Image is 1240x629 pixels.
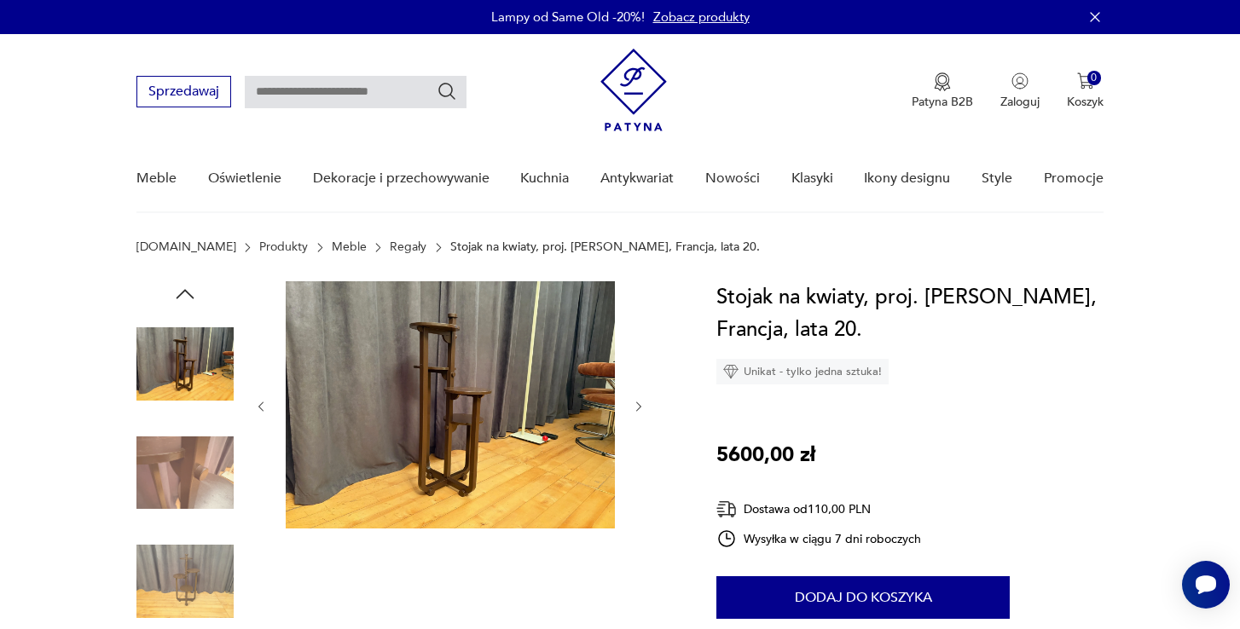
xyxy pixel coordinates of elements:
[1011,72,1029,89] img: Ikonka użytkownika
[313,146,490,211] a: Dekoracje i przechowywanie
[600,49,667,131] img: Patyna - sklep z meblami i dekoracjami vintage
[1077,72,1094,89] img: Ikona koszyka
[864,146,950,211] a: Ikony designu
[390,240,426,254] a: Regały
[716,576,1010,619] button: Dodaj do koszyka
[716,359,889,384] div: Unikat - tylko jedna sztuka!
[437,81,457,101] button: Szukaj
[136,424,234,522] img: Zdjęcie produktu Stojak na kwiaty, proj. André Groulta, Francja, lata 20.
[136,315,234,413] img: Zdjęcie produktu Stojak na kwiaty, proj. André Groulta, Francja, lata 20.
[716,499,921,520] div: Dostawa od 110,00 PLN
[1182,561,1230,609] iframe: Smartsupp widget button
[259,240,308,254] a: Produkty
[1000,94,1040,110] p: Zaloguj
[136,240,236,254] a: [DOMAIN_NAME]
[934,72,951,91] img: Ikona medalu
[1067,94,1104,110] p: Koszyk
[208,146,281,211] a: Oświetlenie
[716,439,815,471] p: 5600,00 zł
[491,9,645,26] p: Lampy od Same Old -20%!
[716,528,921,549] div: Wysyłka w ciągu 7 dni roboczych
[912,72,973,110] a: Ikona medaluPatyna B2B
[286,281,615,528] img: Zdjęcie produktu Stojak na kwiaty, proj. André Groulta, Francja, lata 20.
[1087,71,1102,85] div: 0
[520,146,569,211] a: Kuchnia
[716,499,737,520] img: Ikona dostawy
[1067,72,1104,110] button: 0Koszyk
[600,146,674,211] a: Antykwariat
[723,364,739,379] img: Ikona diamentu
[136,87,231,99] a: Sprzedawaj
[1044,146,1104,211] a: Promocje
[136,146,177,211] a: Meble
[912,72,973,110] button: Patyna B2B
[705,146,760,211] a: Nowości
[716,281,1104,346] h1: Stojak na kwiaty, proj. [PERSON_NAME], Francja, lata 20.
[332,240,367,254] a: Meble
[1000,72,1040,110] button: Zaloguj
[791,146,833,211] a: Klasyki
[982,146,1012,211] a: Style
[653,9,750,26] a: Zobacz produkty
[136,76,231,107] button: Sprzedawaj
[450,240,760,254] p: Stojak na kwiaty, proj. [PERSON_NAME], Francja, lata 20.
[912,94,973,110] p: Patyna B2B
